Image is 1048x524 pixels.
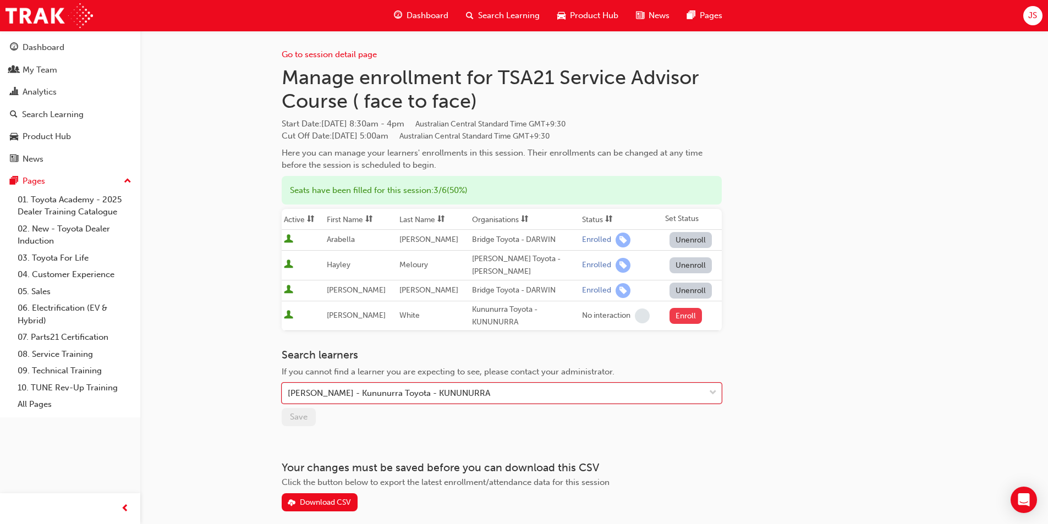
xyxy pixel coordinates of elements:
[13,379,136,396] a: 10. TUNE Rev-Up Training
[10,176,18,186] span: pages-icon
[687,9,695,23] span: pages-icon
[288,387,490,400] div: [PERSON_NAME] - Kununurra Toyota - KUNUNURRA
[397,209,470,230] th: Toggle SortBy
[282,118,722,130] span: Start Date :
[13,283,136,300] a: 05. Sales
[325,209,397,230] th: Toggle SortBy
[670,283,712,299] button: Unenroll
[23,41,64,54] div: Dashboard
[282,493,358,511] button: Download CSV
[282,131,550,141] span: Cut Off Date : [DATE] 5:00am
[327,285,386,295] span: [PERSON_NAME]
[365,215,373,224] span: sorting-icon
[290,412,308,422] span: Save
[23,175,45,187] div: Pages
[321,119,566,129] span: [DATE] 8:30am - 4pm
[327,311,386,320] span: [PERSON_NAME]
[649,9,670,22] span: News
[282,461,722,474] h3: Your changes must be saved before you can download this CSV
[605,215,613,224] span: sorting-icon
[394,9,402,23] span: guage-icon
[13,362,136,379] a: 09. Technical Training
[282,49,377,59] a: Go to session detail page
[10,155,18,164] span: news-icon
[10,110,18,120] span: search-icon
[10,87,18,97] span: chart-icon
[470,209,580,230] th: Toggle SortBy
[121,502,129,516] span: prev-icon
[4,149,136,169] a: News
[466,9,474,23] span: search-icon
[4,104,136,125] a: Search Learning
[670,232,712,248] button: Unenroll
[284,234,293,245] span: User is active
[399,131,550,141] span: Australian Central Standard Time GMT+9:30
[472,234,578,246] div: Bridge Toyota - DARWIN
[582,235,611,245] div: Enrolled
[700,9,722,22] span: Pages
[13,191,136,220] a: 01. Toyota Academy - 2025 Dealer Training Catalogue
[23,86,57,98] div: Analytics
[616,283,630,298] span: learningRecordVerb_ENROLL-icon
[407,9,448,22] span: Dashboard
[23,64,57,76] div: My Team
[399,285,458,295] span: [PERSON_NAME]
[10,65,18,75] span: people-icon
[557,9,566,23] span: car-icon
[663,209,722,230] th: Set Status
[582,260,611,271] div: Enrolled
[13,300,136,329] a: 06. Electrification (EV & Hybrid)
[10,43,18,53] span: guage-icon
[457,4,548,27] a: search-iconSearch Learning
[282,65,722,113] h1: Manage enrollment for TSA21 Service Advisor Course ( face to face)
[385,4,457,27] a: guage-iconDashboard
[4,82,136,102] a: Analytics
[288,499,295,508] span: download-icon
[22,108,84,121] div: Search Learning
[415,119,566,129] span: Australian Central Standard Time GMT+9:30
[709,386,717,400] span: down-icon
[399,260,428,269] span: Meloury
[472,304,578,328] div: Kununurra Toyota - KUNUNURRA
[1023,6,1042,25] button: JS
[13,329,136,346] a: 07. Parts21 Certification
[10,132,18,142] span: car-icon
[284,310,293,321] span: User is active
[327,235,355,244] span: Arabella
[282,147,722,172] div: Here you can manage your learners' enrollments in this session. Their enrollments can be changed ...
[124,174,131,189] span: up-icon
[678,4,731,27] a: pages-iconPages
[282,176,722,205] div: Seats have been filled for this session : 3 / 6 ( 50% )
[23,153,43,166] div: News
[616,258,630,273] span: learningRecordVerb_ENROLL-icon
[4,60,136,80] a: My Team
[582,285,611,296] div: Enrolled
[4,35,136,171] button: DashboardMy TeamAnalyticsSearch LearningProduct HubNews
[472,284,578,297] div: Bridge Toyota - DARWIN
[13,250,136,267] a: 03. Toyota For Life
[627,4,678,27] a: news-iconNews
[327,260,350,269] span: Hayley
[6,3,93,28] img: Trak
[4,37,136,58] a: Dashboard
[582,311,630,321] div: No interaction
[616,233,630,247] span: learningRecordVerb_ENROLL-icon
[282,349,722,361] h3: Search learners
[570,9,618,22] span: Product Hub
[478,9,540,22] span: Search Learning
[4,126,136,147] a: Product Hub
[548,4,627,27] a: car-iconProduct Hub
[282,408,316,426] button: Save
[284,260,293,271] span: User is active
[13,220,136,250] a: 02. New - Toyota Dealer Induction
[1028,9,1037,22] span: JS
[284,285,293,296] span: User is active
[13,346,136,363] a: 08. Service Training
[670,308,703,324] button: Enroll
[23,130,71,143] div: Product Hub
[670,257,712,273] button: Unenroll
[580,209,662,230] th: Toggle SortBy
[4,171,136,191] button: Pages
[437,215,445,224] span: sorting-icon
